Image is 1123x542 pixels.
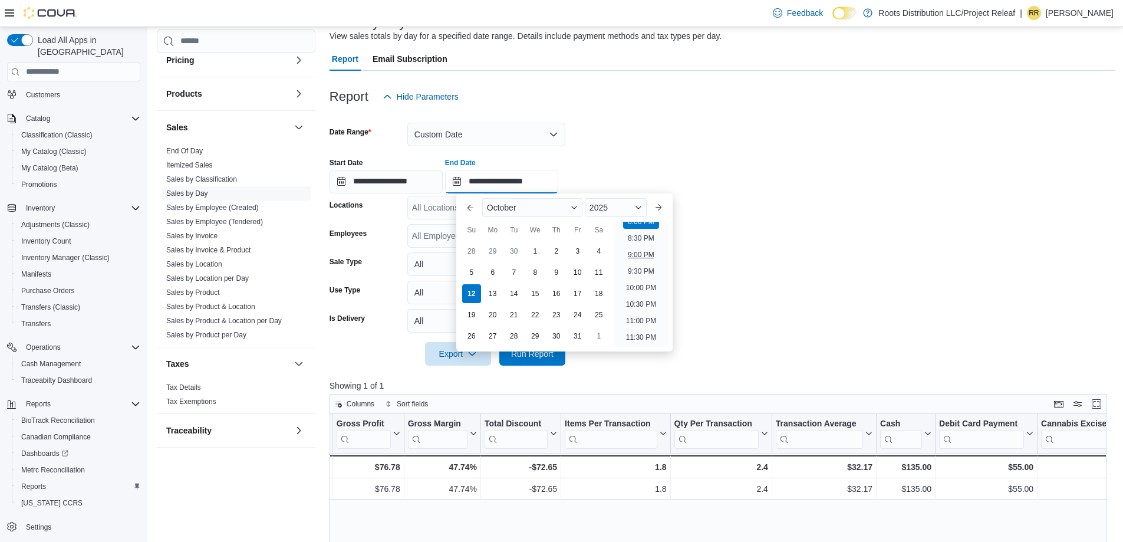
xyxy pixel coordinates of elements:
[26,114,50,123] span: Catalog
[505,284,523,303] div: day-14
[590,221,608,239] div: Sa
[17,357,85,371] a: Cash Management
[166,189,208,198] a: Sales by Day
[547,221,566,239] div: Th
[330,30,722,42] div: View sales totals by day for a specified date range. Details include payment methods and tax type...
[330,158,363,167] label: Start Date
[12,462,145,478] button: Metrc Reconciliation
[26,523,51,532] span: Settings
[21,111,140,126] span: Catalog
[485,460,557,474] div: -$72.65
[880,419,931,449] button: Cash
[21,201,60,215] button: Inventory
[407,252,565,276] button: All
[776,419,863,430] div: Transaction Average
[17,128,97,142] a: Classification (Classic)
[526,263,545,282] div: day-8
[461,198,480,217] button: Previous Month
[166,316,282,326] span: Sales by Product & Location per Day
[568,242,587,261] div: day-3
[337,419,400,449] button: Gross Profit
[166,217,263,226] span: Sales by Employee (Tendered)
[17,267,56,281] a: Manifests
[337,460,400,474] div: $76.78
[373,47,447,71] span: Email Subscription
[21,498,83,508] span: [US_STATE] CCRS
[166,147,203,155] a: End Of Day
[12,266,145,283] button: Manifests
[17,357,140,371] span: Cash Management
[166,317,282,325] a: Sales by Product & Location per Day
[21,286,75,295] span: Purchase Orders
[330,229,367,238] label: Employees
[21,147,87,156] span: My Catalog (Classic)
[12,445,145,462] a: Dashboards
[330,380,1115,392] p: Showing 1 of 1
[21,180,57,189] span: Promotions
[330,127,371,137] label: Date Range
[407,281,565,304] button: All
[462,284,481,303] div: day-12
[776,482,872,496] div: $32.17
[166,330,246,340] span: Sales by Product per Day
[2,518,145,536] button: Settings
[17,463,90,477] a: Metrc Reconciliation
[166,303,255,311] a: Sales by Product & Location
[2,86,145,103] button: Customers
[24,7,77,19] img: Cova
[462,327,481,346] div: day-26
[445,158,476,167] label: End Date
[768,1,828,25] a: Feedback
[585,198,647,217] div: Button. Open the year selector. 2025 is currently selected.
[17,446,140,461] span: Dashboards
[330,314,365,323] label: Is Delivery
[432,342,484,366] span: Export
[526,306,545,324] div: day-22
[505,221,523,239] div: Tu
[26,90,60,100] span: Customers
[407,419,467,430] div: Gross Margin
[166,358,289,370] button: Taxes
[21,220,90,229] span: Adjustments (Classic)
[166,189,208,198] span: Sales by Day
[166,358,189,370] h3: Taxes
[526,221,545,239] div: We
[2,339,145,356] button: Operations
[621,297,661,311] li: 10:30 PM
[157,144,315,347] div: Sales
[330,90,368,104] h3: Report
[832,7,857,19] input: Dark Mode
[880,460,931,474] div: $135.00
[12,429,145,445] button: Canadian Compliance
[330,257,362,267] label: Sale Type
[166,260,222,268] a: Sales by Location
[21,130,93,140] span: Classification (Classic)
[674,482,768,496] div: 2.4
[407,460,476,474] div: 47.74%
[1020,6,1022,20] p: |
[526,284,545,303] div: day-15
[17,218,140,232] span: Adjustments (Classic)
[621,330,661,344] li: 11:30 PM
[166,288,220,297] a: Sales by Product
[330,285,360,295] label: Use Type
[166,397,216,406] span: Tax Exemptions
[17,496,140,510] span: Washington CCRS
[547,327,566,346] div: day-30
[21,397,140,411] span: Reports
[337,419,391,430] div: Gross Profit
[166,121,289,133] button: Sales
[157,380,315,413] div: Taxes
[17,161,83,175] a: My Catalog (Beta)
[397,399,428,409] span: Sort fields
[590,284,608,303] div: day-18
[17,479,140,494] span: Reports
[166,231,218,241] span: Sales by Invoice
[445,170,558,193] input: Press the down key to enter a popover containing a calendar. Press the escape key to close the po...
[878,6,1015,20] p: Roots Distribution LLC/Project Releaf
[21,482,46,491] span: Reports
[292,120,306,134] button: Sales
[166,146,203,156] span: End Of Day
